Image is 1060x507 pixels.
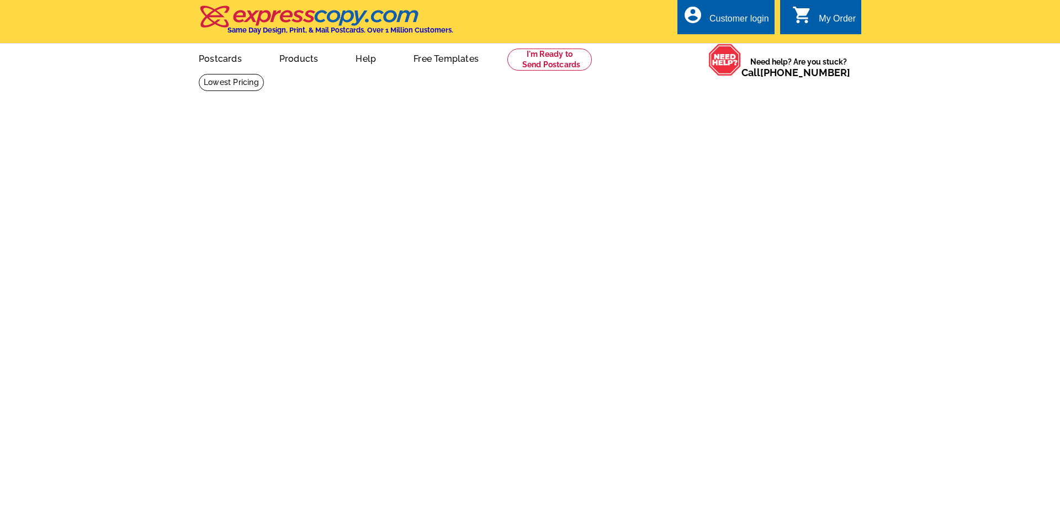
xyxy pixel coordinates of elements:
[708,44,741,76] img: help
[792,12,856,26] a: shopping_cart My Order
[741,67,850,78] span: Call
[683,12,769,26] a: account_circle Customer login
[819,14,856,29] div: My Order
[396,45,496,71] a: Free Templates
[760,67,850,78] a: [PHONE_NUMBER]
[741,56,856,78] span: Need help? Are you stuck?
[181,45,259,71] a: Postcards
[199,13,453,34] a: Same Day Design, Print, & Mail Postcards. Over 1 Million Customers.
[792,5,812,25] i: shopping_cart
[338,45,394,71] a: Help
[227,26,453,34] h4: Same Day Design, Print, & Mail Postcards. Over 1 Million Customers.
[709,14,769,29] div: Customer login
[683,5,703,25] i: account_circle
[262,45,336,71] a: Products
